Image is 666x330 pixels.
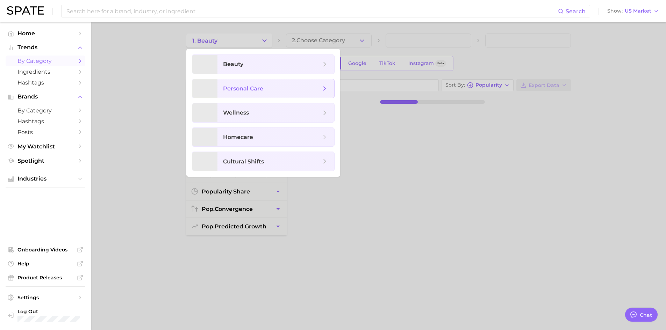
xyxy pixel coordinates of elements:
a: Onboarding Videos [6,244,85,255]
span: Spotlight [17,157,73,164]
span: US Market [625,9,651,13]
span: Log Out [17,308,89,315]
ul: Change Category [186,49,340,177]
span: homecare [223,134,253,140]
a: Posts [6,127,85,138]
span: Onboarding Videos [17,247,73,253]
span: personal care [223,85,263,92]
span: beauty [223,61,243,67]
a: Log out. Currently logged in with e-mail fadlawan@pwcosmetics.com. [6,306,85,324]
span: Product Releases [17,274,73,281]
button: Brands [6,91,85,102]
a: Hashtags [6,116,85,127]
a: by Category [6,105,85,116]
a: by Category [6,56,85,66]
span: by Category [17,107,73,114]
span: Posts [17,129,73,135]
button: Industries [6,174,85,184]
span: Trends [17,44,73,51]
span: Settings [17,294,73,301]
a: Hashtags [6,77,85,88]
span: Ingredients [17,68,73,75]
a: Spotlight [6,155,85,166]
span: wellness [223,109,249,116]
span: Home [17,30,73,37]
span: cultural shifts [223,158,264,165]
span: Hashtags [17,118,73,125]
a: Help [6,258,85,269]
span: Search [566,8,586,15]
span: by Category [17,58,73,64]
button: ShowUS Market [606,7,661,16]
a: Settings [6,292,85,303]
span: My Watchlist [17,143,73,150]
span: Help [17,261,73,267]
img: SPATE [7,6,44,15]
span: Brands [17,94,73,100]
span: Industries [17,176,73,182]
span: Show [607,9,623,13]
input: Search here for a brand, industry, or ingredient [66,5,558,17]
a: Home [6,28,85,39]
button: Trends [6,42,85,53]
a: Ingredients [6,66,85,77]
span: Hashtags [17,79,73,86]
a: My Watchlist [6,141,85,152]
a: Product Releases [6,272,85,283]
